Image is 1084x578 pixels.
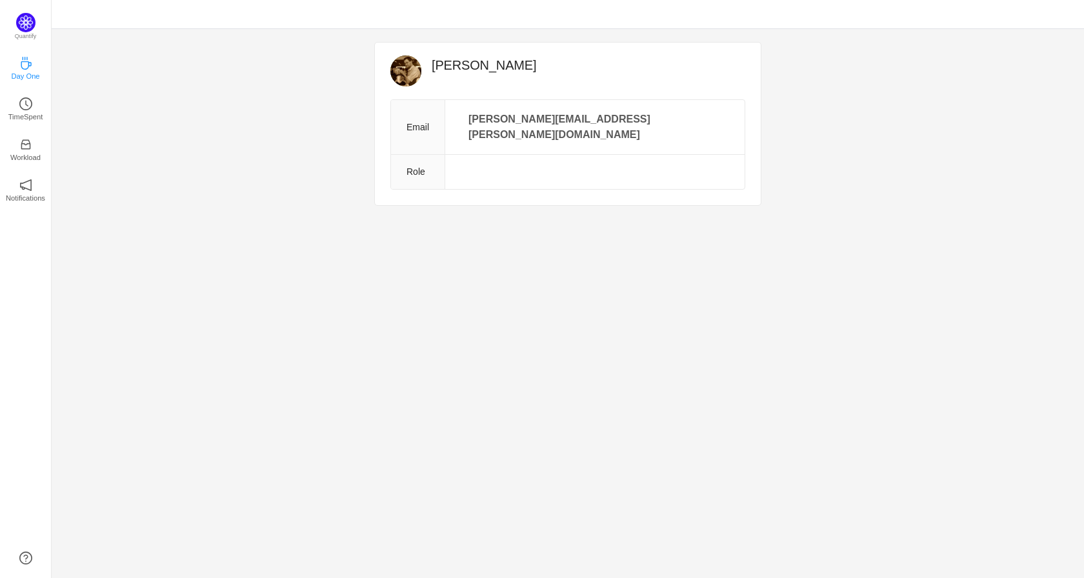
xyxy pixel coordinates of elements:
i: icon: inbox [19,138,32,151]
h2: [PERSON_NAME] [432,55,745,75]
a: icon: clock-circleTimeSpent [19,101,32,114]
i: icon: notification [19,179,32,192]
th: Email [391,100,445,155]
p: Notifications [6,192,45,204]
img: NC [390,55,421,86]
p: Workload [10,152,41,163]
th: Role [391,155,445,190]
p: [PERSON_NAME][EMAIL_ADDRESS][PERSON_NAME][DOMAIN_NAME] [461,110,729,144]
a: icon: question-circle [19,552,32,564]
a: icon: inboxWorkload [19,142,32,155]
p: TimeSpent [8,111,43,123]
img: Quantify [16,13,35,32]
a: icon: coffeeDay One [19,61,32,74]
a: icon: notificationNotifications [19,183,32,195]
i: icon: clock-circle [19,97,32,110]
p: Quantify [15,32,37,41]
p: Day One [11,70,39,82]
i: icon: coffee [19,57,32,70]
